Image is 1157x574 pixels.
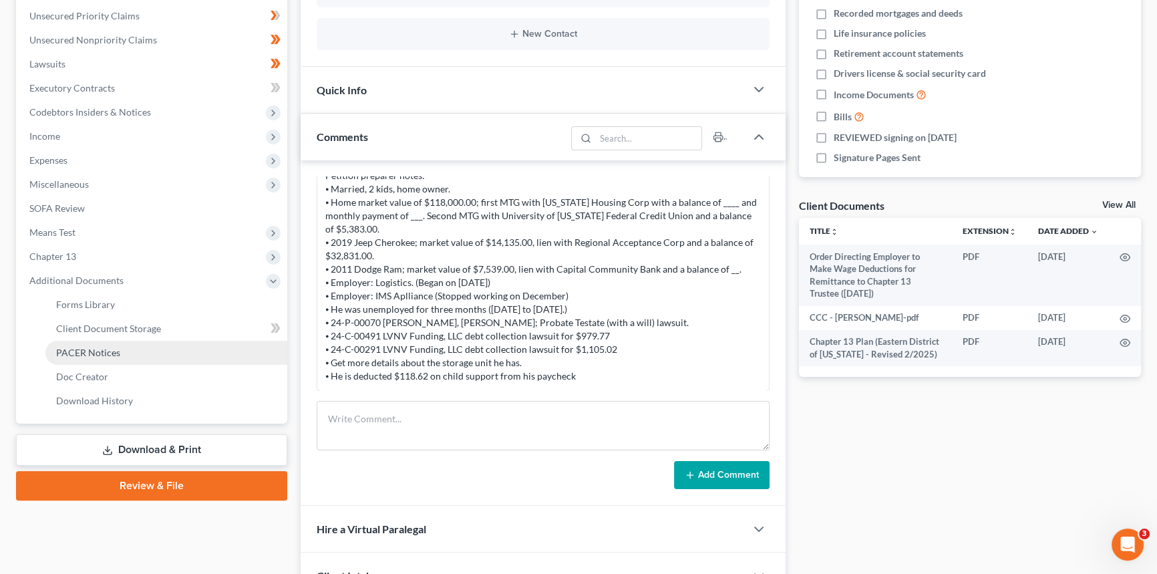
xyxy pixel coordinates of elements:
[19,196,287,221] a: SOFA Review
[325,169,761,383] div: Petition preparer notes: ⦁ Married, 2 kids, home owner. ⦁ Home market value of $118,000.00; first...
[952,245,1027,306] td: PDF
[16,471,287,500] a: Review & File
[834,7,963,20] span: Recorded mortgages and deeds
[317,523,426,535] span: Hire a Virtual Paralegal
[16,434,287,466] a: Download & Print
[29,202,85,214] span: SOFA Review
[56,323,161,334] span: Client Document Storage
[29,154,67,166] span: Expenses
[1090,228,1098,236] i: expand_more
[595,127,701,150] input: Search...
[29,58,65,69] span: Lawsuits
[810,226,838,236] a: Titleunfold_more
[317,84,367,96] span: Quick Info
[317,130,368,143] span: Comments
[56,371,108,382] span: Doc Creator
[834,110,852,124] span: Bills
[45,317,287,341] a: Client Document Storage
[1027,245,1109,306] td: [DATE]
[799,330,953,367] td: Chapter 13 Plan (Eastern District of [US_STATE] - Revised 2/2025)
[799,198,884,212] div: Client Documents
[963,226,1017,236] a: Extensionunfold_more
[834,151,921,164] span: Signature Pages Sent
[1027,306,1109,330] td: [DATE]
[45,389,287,413] a: Download History
[799,245,953,306] td: Order Directing Employer to Make Wage Deductions for Remittance to Chapter 13 Trustee ([DATE])
[799,306,953,330] td: CCC - [PERSON_NAME]-pdf
[19,4,287,28] a: Unsecured Priority Claims
[834,88,914,102] span: Income Documents
[1102,200,1136,210] a: View All
[56,347,120,358] span: PACER Notices
[1009,228,1017,236] i: unfold_more
[327,29,759,39] button: New Contact
[29,82,115,94] span: Executory Contracts
[29,275,124,286] span: Additional Documents
[834,27,926,40] span: Life insurance policies
[1139,529,1150,539] span: 3
[1027,330,1109,367] td: [DATE]
[830,228,838,236] i: unfold_more
[952,330,1027,367] td: PDF
[45,341,287,365] a: PACER Notices
[19,76,287,100] a: Executory Contracts
[29,130,60,142] span: Income
[834,131,957,144] span: REVIEWED signing on [DATE]
[56,299,115,310] span: Forms Library
[834,47,963,60] span: Retirement account statements
[29,227,75,238] span: Means Test
[674,461,770,489] button: Add Comment
[1038,226,1098,236] a: Date Added expand_more
[29,10,140,21] span: Unsecured Priority Claims
[45,293,287,317] a: Forms Library
[19,28,287,52] a: Unsecured Nonpriority Claims
[29,251,76,262] span: Chapter 13
[19,52,287,76] a: Lawsuits
[834,67,986,80] span: Drivers license & social security card
[56,395,133,406] span: Download History
[1112,529,1144,561] iframe: Intercom live chat
[29,106,151,118] span: Codebtors Insiders & Notices
[952,306,1027,330] td: PDF
[29,34,157,45] span: Unsecured Nonpriority Claims
[45,365,287,389] a: Doc Creator
[29,178,89,190] span: Miscellaneous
